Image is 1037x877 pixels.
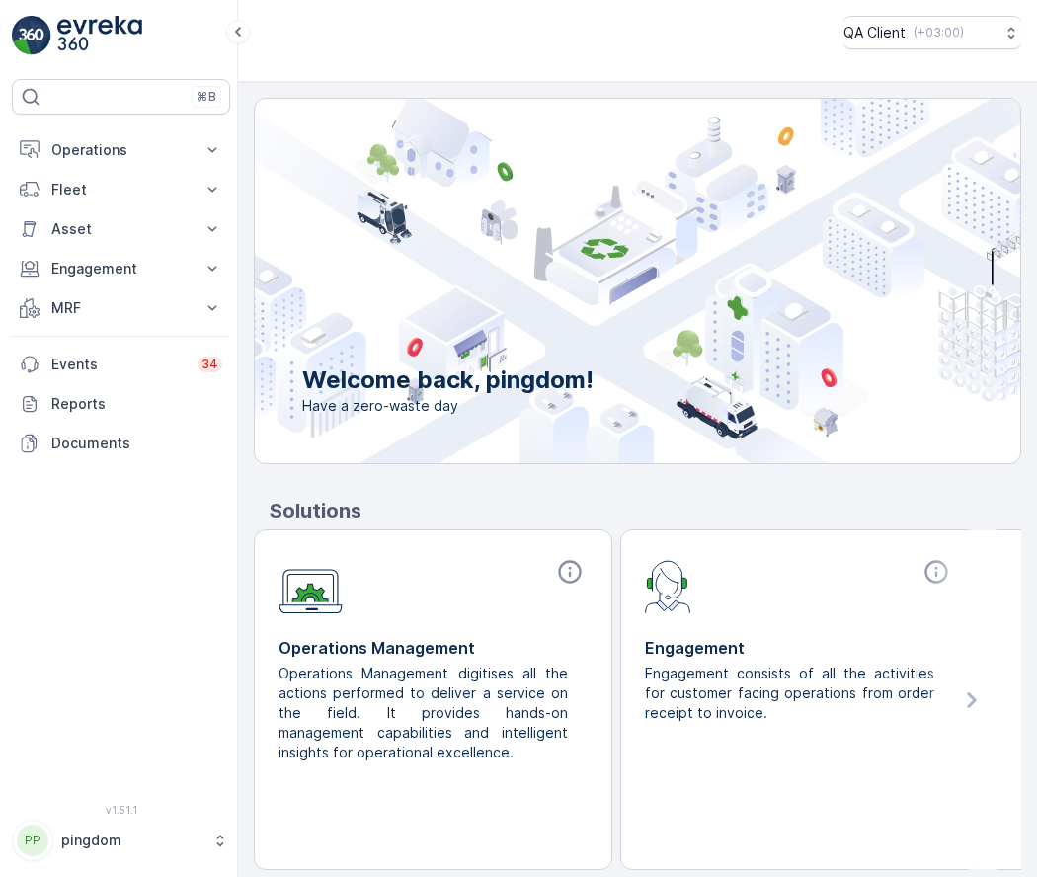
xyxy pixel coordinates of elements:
button: Engagement [12,249,230,288]
p: Fleet [51,180,191,199]
p: QA Client [843,23,906,42]
img: city illustration [166,99,1020,463]
p: ⌘B [197,89,216,105]
p: 34 [201,357,218,372]
button: Operations [12,130,230,170]
p: Events [51,355,186,374]
img: module-icon [645,558,691,613]
img: module-icon [279,558,343,614]
p: Operations Management [279,636,588,660]
p: Engagement [51,259,191,279]
p: Engagement consists of all the activities for customer facing operations from order receipt to in... [645,664,938,723]
p: Operations Management digitises all the actions performed to deliver a service on the field. It p... [279,664,572,762]
button: PPpingdom [12,820,230,861]
button: QA Client(+03:00) [843,16,1021,49]
img: logo_light-DOdMpM7g.png [57,16,142,55]
div: PP [17,825,48,856]
p: Reports [51,394,222,414]
button: Fleet [12,170,230,209]
span: Have a zero-waste day [302,396,594,416]
a: Events34 [12,345,230,384]
p: Solutions [270,496,1021,525]
p: Documents [51,434,222,453]
a: Reports [12,384,230,424]
p: pingdom [61,831,202,850]
a: Documents [12,424,230,463]
p: Operations [51,140,191,160]
p: Engagement [645,636,954,660]
span: v 1.51.1 [12,804,230,816]
button: Asset [12,209,230,249]
button: MRF [12,288,230,328]
p: MRF [51,298,191,318]
p: Welcome back, pingdom! [302,364,594,396]
p: ( +03:00 ) [914,25,964,40]
img: logo [12,16,51,55]
p: Asset [51,219,191,239]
